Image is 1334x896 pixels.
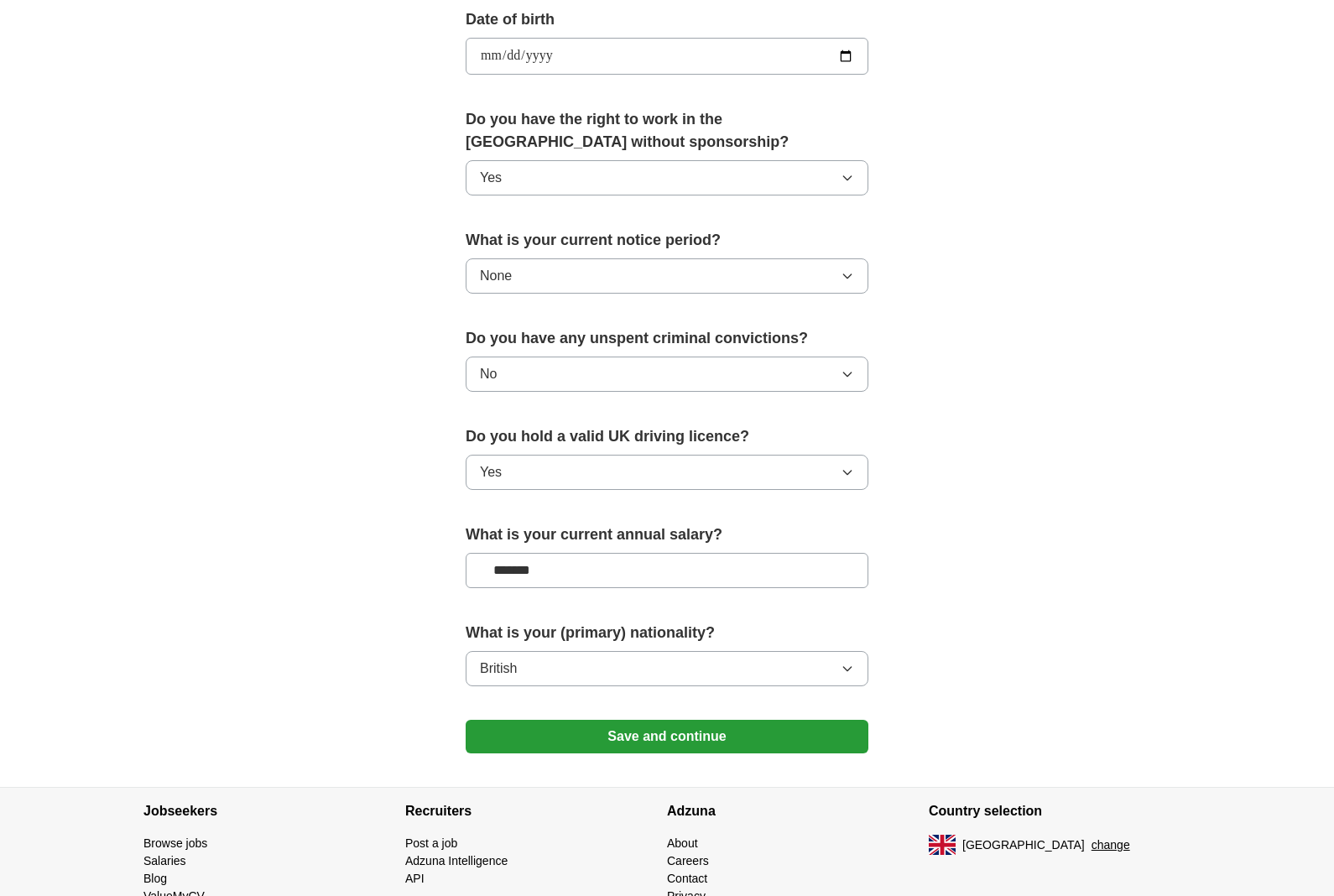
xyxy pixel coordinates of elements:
a: Contact [667,872,707,885]
button: No [466,357,868,392]
span: Yes [480,462,502,482]
a: Blog [143,872,167,885]
span: Yes [480,168,502,188]
label: What is your (primary) nationality? [466,622,868,644]
label: Date of birth [466,8,868,31]
span: None [480,266,512,286]
h4: Country selection [929,788,1191,835]
a: Post a job [405,836,457,850]
a: Careers [667,854,709,867]
button: Yes [466,160,868,195]
label: Do you have the right to work in the [GEOGRAPHIC_DATA] without sponsorship? [466,108,868,154]
label: Do you have any unspent criminal convictions? [466,327,868,350]
a: Browse jobs [143,836,207,850]
label: What is your current annual salary? [466,524,868,546]
label: What is your current notice period? [466,229,868,252]
span: No [480,364,497,384]
a: API [405,872,425,885]
a: Salaries [143,854,186,867]
button: Yes [466,455,868,490]
a: About [667,836,698,850]
button: Save and continue [466,720,868,753]
img: UK flag [929,835,956,855]
span: [GEOGRAPHIC_DATA] [962,836,1085,854]
button: change [1092,836,1130,854]
label: Do you hold a valid UK driving licence? [466,425,868,448]
button: None [466,258,868,294]
a: Adzuna Intelligence [405,854,508,867]
button: British [466,651,868,686]
span: British [480,659,517,679]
